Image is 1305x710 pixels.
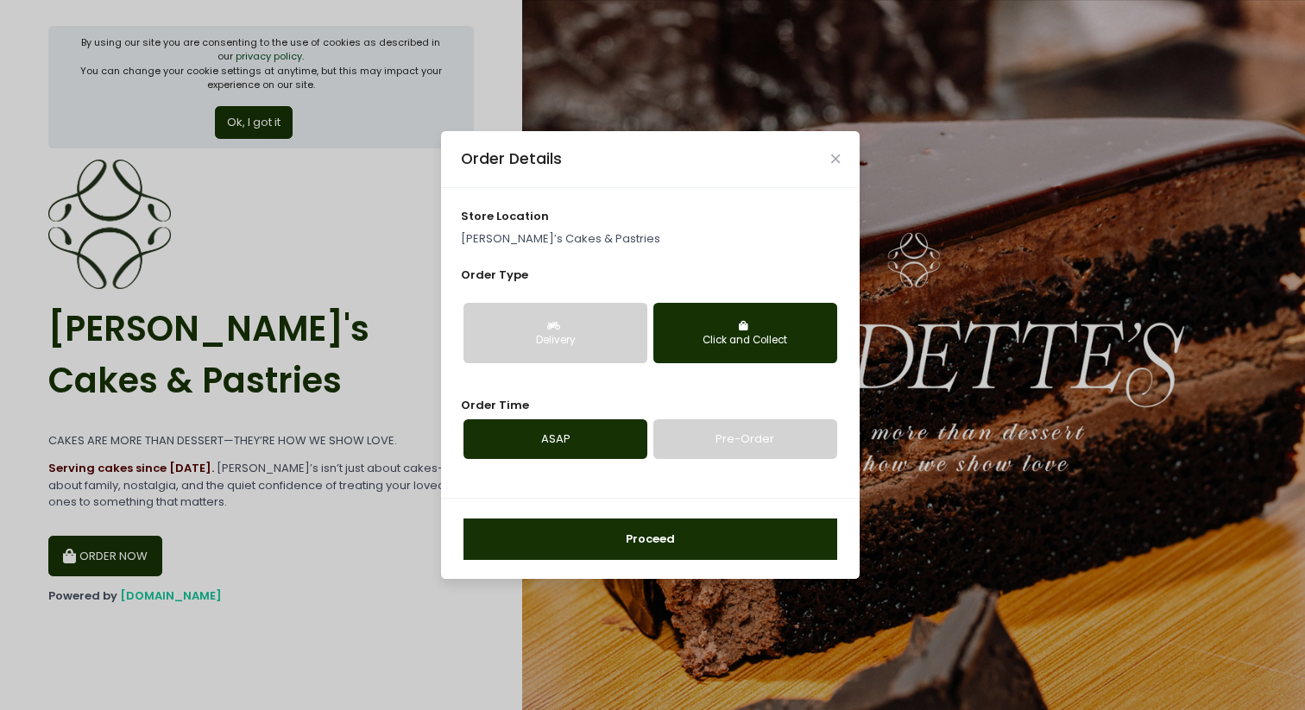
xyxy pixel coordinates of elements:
button: Click and Collect [653,303,837,363]
a: Pre-Order [653,419,837,459]
div: Order Details [461,148,562,170]
a: ASAP [463,419,647,459]
button: Proceed [463,518,837,560]
span: Order Time [461,397,529,413]
p: [PERSON_NAME]’s Cakes & Pastries [461,230,841,248]
button: Close [831,154,840,163]
button: Delivery [463,303,647,363]
span: store location [461,208,549,224]
span: Order Type [461,267,528,283]
div: Click and Collect [665,333,825,349]
div: Delivery [476,333,635,349]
